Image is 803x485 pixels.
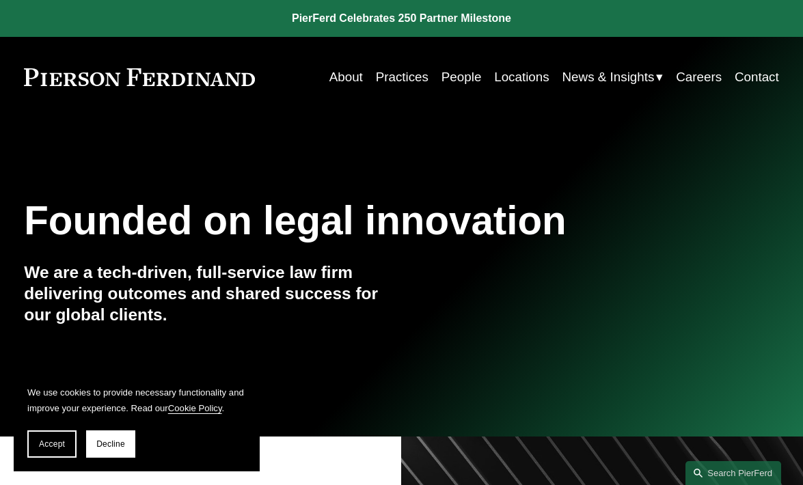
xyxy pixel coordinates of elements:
[39,439,65,449] span: Accept
[562,66,655,89] span: News & Insights
[14,371,260,471] section: Cookie banner
[329,64,363,90] a: About
[27,385,246,417] p: We use cookies to provide necessary functionality and improve your experience. Read our .
[96,439,125,449] span: Decline
[685,461,781,485] a: Search this site
[441,64,482,90] a: People
[676,64,722,90] a: Careers
[27,430,77,458] button: Accept
[168,403,222,413] a: Cookie Policy
[24,198,653,244] h1: Founded on legal innovation
[86,430,135,458] button: Decline
[24,262,401,325] h4: We are a tech-driven, full-service law firm delivering outcomes and shared success for our global...
[562,64,664,90] a: folder dropdown
[494,64,549,90] a: Locations
[735,64,779,90] a: Contact
[376,64,428,90] a: Practices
